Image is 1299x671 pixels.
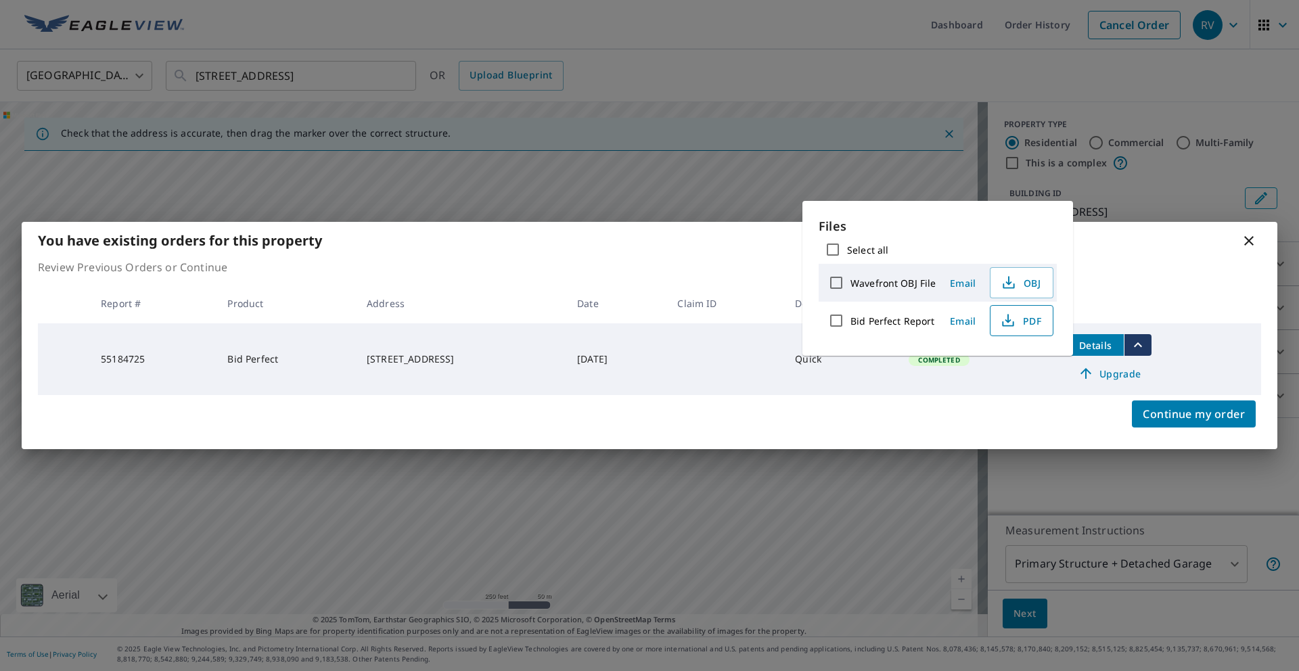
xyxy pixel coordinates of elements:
button: OBJ [990,267,1053,298]
button: detailsBtn-55184725 [1067,334,1124,356]
span: Email [947,277,979,290]
td: Quick [784,323,898,395]
th: Claim ID [666,283,784,323]
td: [DATE] [566,323,666,395]
button: Email [941,310,984,331]
th: Date [566,283,666,323]
span: OBJ [999,275,1042,291]
button: Continue my order [1132,400,1256,427]
button: Email [941,273,984,294]
th: Product [216,283,356,323]
td: 55184725 [90,323,216,395]
th: Report # [90,283,216,323]
label: Bid Perfect Report [850,315,934,327]
p: Files [819,217,1057,235]
button: PDF [990,305,1053,336]
th: Address [356,283,566,323]
b: You have existing orders for this property [38,231,322,250]
label: Wavefront OBJ File [850,277,936,290]
a: Upgrade [1067,363,1152,384]
span: PDF [999,313,1042,329]
span: Email [947,315,979,327]
span: Completed [910,355,967,365]
label: Select all [847,244,888,256]
td: Bid Perfect [216,323,356,395]
button: filesDropdownBtn-55184725 [1124,334,1152,356]
th: Delivery [784,283,898,323]
span: Continue my order [1143,404,1245,423]
p: Review Previous Orders or Continue [38,259,1261,275]
div: [STREET_ADDRESS] [367,352,555,366]
span: Details [1075,339,1116,352]
span: Upgrade [1075,365,1143,381]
